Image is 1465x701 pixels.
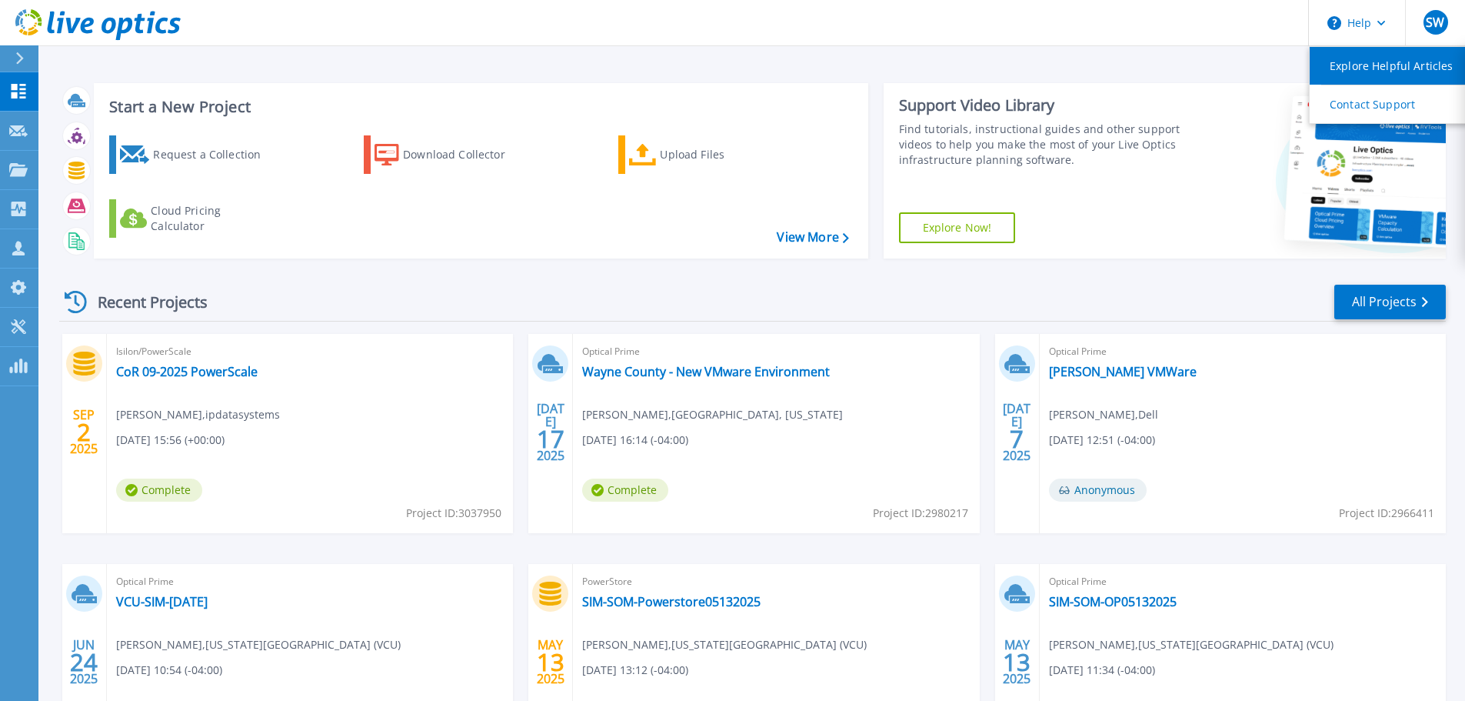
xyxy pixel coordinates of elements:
span: Optical Prime [1049,573,1437,590]
span: Complete [582,479,668,502]
div: [DATE] 2025 [536,404,565,460]
div: JUN 2025 [69,634,98,690]
span: [PERSON_NAME] , [US_STATE][GEOGRAPHIC_DATA] (VCU) [582,636,867,653]
span: [DATE] 10:54 (-04:00) [116,662,222,679]
div: SEP 2025 [69,404,98,460]
a: All Projects [1334,285,1446,319]
span: 24 [70,656,98,669]
span: PowerStore [582,573,970,590]
div: MAY 2025 [1002,634,1031,690]
a: SIM-SOM-Powerstore05132025 [582,594,761,609]
span: [PERSON_NAME] , [GEOGRAPHIC_DATA], [US_STATE] [582,406,843,423]
a: [PERSON_NAME] VMWare [1049,364,1197,379]
a: Download Collector [364,135,535,174]
div: Upload Files [660,139,783,170]
div: Cloud Pricing Calculator [151,203,274,234]
span: [DATE] 13:12 (-04:00) [582,662,688,679]
div: [DATE] 2025 [1002,404,1031,460]
span: 13 [1003,656,1030,669]
div: Find tutorials, instructional guides and other support videos to help you make the most of your L... [899,122,1186,168]
span: [DATE] 11:34 (-04:00) [1049,662,1155,679]
span: [PERSON_NAME] , [US_STATE][GEOGRAPHIC_DATA] (VCU) [1049,636,1333,653]
span: Optical Prime [1049,343,1437,360]
span: [DATE] 12:51 (-04:00) [1049,432,1155,449]
span: Project ID: 2966411 [1339,505,1434,522]
a: Explore Now! [899,212,1016,243]
span: Complete [116,479,202,502]
span: Project ID: 2980217 [873,505,968,522]
a: Upload Files [618,135,790,174]
div: Recent Projects [59,283,228,321]
a: SIM-SOM-OP05132025 [1049,594,1177,609]
a: View More [777,230,848,245]
span: SW [1426,16,1444,28]
span: [DATE] 15:56 (+00:00) [116,432,225,449]
span: Optical Prime [116,573,504,590]
h3: Start a New Project [109,98,848,115]
span: 13 [537,656,564,669]
div: Download Collector [403,139,526,170]
div: MAY 2025 [536,634,565,690]
span: [PERSON_NAME] , ipdatasystems [116,406,280,423]
div: Support Video Library [899,95,1186,115]
a: Request a Collection [109,135,281,174]
span: 17 [537,432,564,446]
span: 7 [1010,432,1024,446]
a: Cloud Pricing Calculator [109,199,281,238]
span: Project ID: 3037950 [406,505,501,522]
div: Request a Collection [153,139,276,170]
span: [PERSON_NAME] , [US_STATE][GEOGRAPHIC_DATA] (VCU) [116,636,401,653]
span: [PERSON_NAME] , Dell [1049,406,1158,423]
span: Anonymous [1049,479,1147,502]
span: [DATE] 16:14 (-04:00) [582,432,688,449]
span: Optical Prime [582,343,970,360]
span: Isilon/PowerScale [116,343,504,360]
a: Wayne County - New VMware Environment [582,364,830,379]
a: VCU-SIM-[DATE] [116,594,208,609]
a: CoR 09-2025 PowerScale [116,364,258,379]
span: 2 [77,426,91,439]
